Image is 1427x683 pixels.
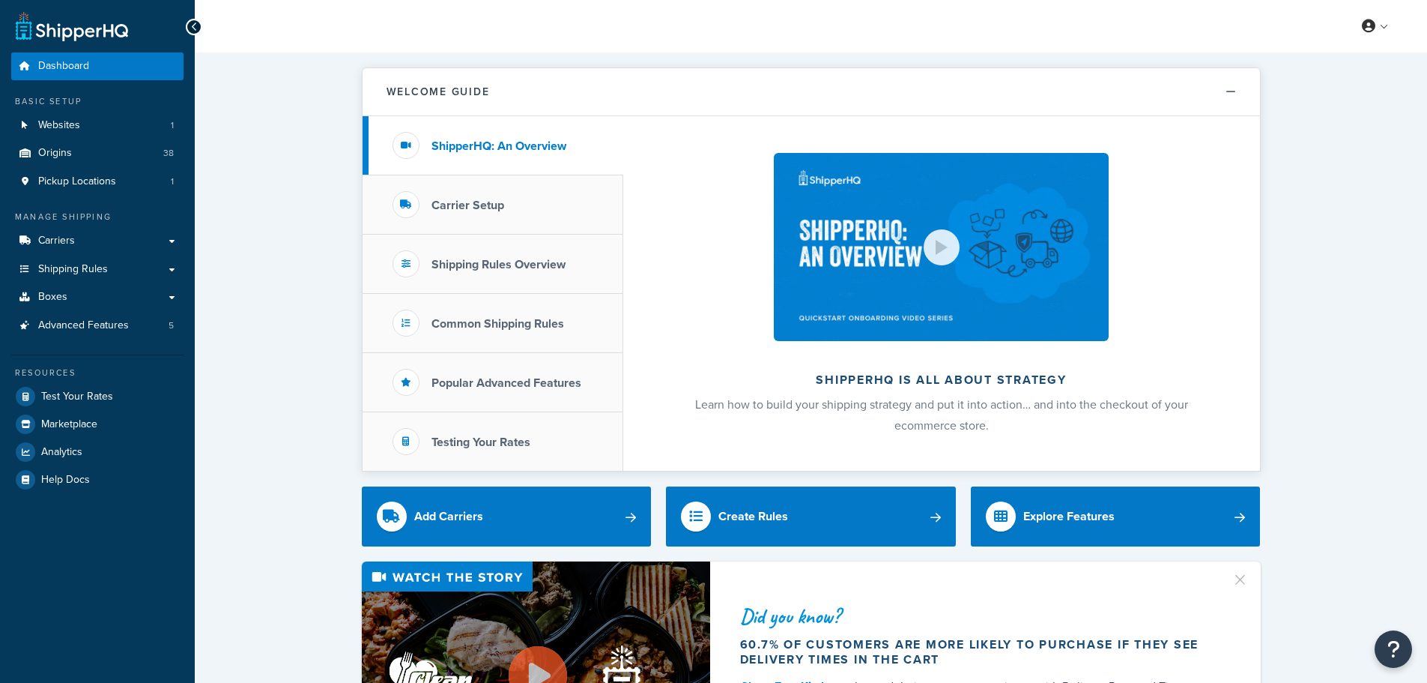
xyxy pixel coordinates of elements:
[171,119,174,132] span: 1
[11,312,184,340] a: Advanced Features5
[41,446,82,459] span: Analytics
[171,175,174,188] span: 1
[740,637,1214,667] div: 60.7% of customers are more likely to purchase if they see delivery times in the cart
[38,147,72,160] span: Origins
[11,439,184,466] a: Analytics
[666,487,956,547] a: Create Rules
[41,474,90,487] span: Help Docs
[11,52,184,80] a: Dashboard
[431,199,504,212] h3: Carrier Setup
[695,396,1188,434] span: Learn how to build your shipping strategy and put it into action… and into the checkout of your e...
[971,487,1261,547] a: Explore Features
[740,606,1214,627] div: Did you know?
[11,168,184,196] li: Pickup Locations
[1023,506,1115,527] div: Explore Features
[362,487,652,547] a: Add Carriers
[11,112,184,139] a: Websites1
[11,411,184,438] a: Marketplace
[431,436,530,449] h3: Testing Your Rates
[38,175,116,188] span: Pickup Locations
[11,95,184,108] div: Basic Setup
[11,256,184,283] a: Shipping Rules
[41,418,97,431] span: Marketplace
[38,235,75,247] span: Carriers
[38,263,108,276] span: Shipping Rules
[363,68,1260,116] button: Welcome Guide
[774,153,1108,341] img: ShipperHQ is all about strategy
[38,60,89,73] span: Dashboard
[11,466,184,493] a: Help Docs
[431,376,581,390] h3: Popular Advanced Features
[11,139,184,167] li: Origins
[11,139,184,167] a: Origins38
[11,168,184,196] a: Pickup Locations1
[41,391,113,403] span: Test Your Rates
[11,283,184,311] a: Boxes
[163,147,174,160] span: 38
[38,319,129,332] span: Advanced Features
[718,506,788,527] div: Create Rules
[38,119,80,132] span: Websites
[414,506,483,527] div: Add Carriers
[169,319,174,332] span: 5
[38,291,67,304] span: Boxes
[11,312,184,340] li: Advanced Features
[387,86,490,97] h2: Welcome Guide
[11,227,184,255] a: Carriers
[11,112,184,139] li: Websites
[663,373,1220,387] h2: ShipperHQ is all about strategy
[11,383,184,410] a: Test Your Rates
[431,317,564,331] h3: Common Shipping Rules
[1375,631,1412,668] button: Open Resource Center
[11,367,184,379] div: Resources
[431,139,566,153] h3: ShipperHQ: An Overview
[11,211,184,223] div: Manage Shipping
[431,258,566,271] h3: Shipping Rules Overview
